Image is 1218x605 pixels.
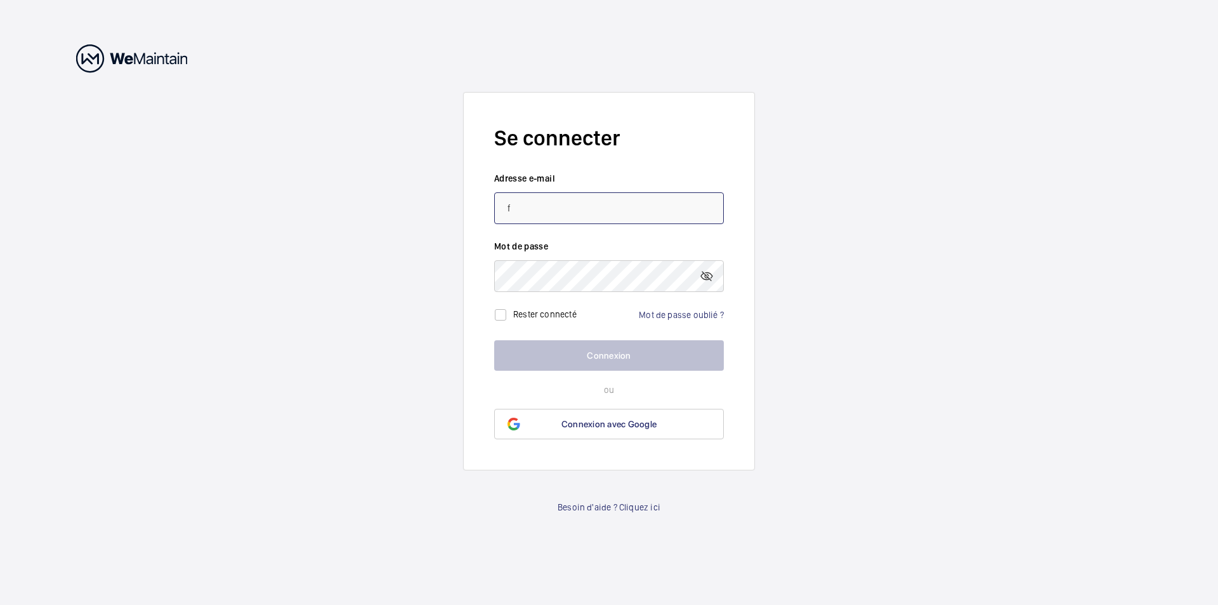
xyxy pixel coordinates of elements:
label: Mot de passe [494,240,724,253]
label: Adresse e-mail [494,172,724,185]
p: ou [494,383,724,396]
a: Besoin d'aide ? Cliquez ici [558,501,660,514]
label: Rester connecté [513,309,577,319]
span: Connexion avec Google [561,419,657,429]
h2: Se connecter [494,123,724,153]
input: Votre adresse e-mail [494,192,724,224]
a: Mot de passe oublié ? [639,310,724,320]
button: Connexion [494,340,724,371]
